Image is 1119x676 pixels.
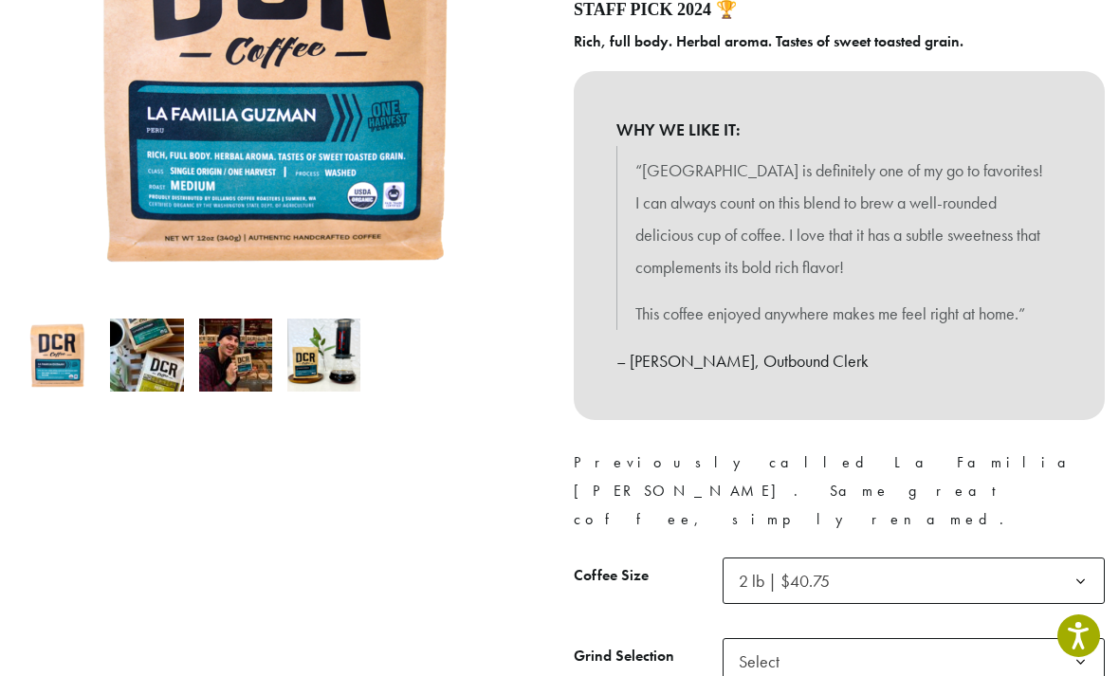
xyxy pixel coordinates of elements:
[616,114,1062,146] b: WHY WE LIKE IT:
[574,643,723,670] label: Grind Selection
[287,319,360,392] img: Peru - Image 4
[635,155,1043,283] p: “[GEOGRAPHIC_DATA] is definitely one of my go to favorites! I can always count on this blend to b...
[574,562,723,590] label: Coffee Size
[110,319,183,392] img: Peru - Image 2
[723,557,1105,604] span: 2 lb | $40.75
[22,319,95,392] img: La Familia Guzman by Dillanos Coffee Roasters
[635,298,1043,330] p: This coffee enjoyed anywhere makes me feel right at home.”
[574,31,963,51] b: Rich, full body. Herbal aroma. Tastes of sweet toasted grain.
[731,562,849,599] span: 2 lb | $40.75
[616,345,1062,377] p: – [PERSON_NAME], Outbound Clerk
[574,448,1105,534] p: Previously called La Familia [PERSON_NAME]. Same great coffee, simply renamed.
[739,570,830,592] span: 2 lb | $40.75
[199,319,272,392] img: Peru - Image 3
